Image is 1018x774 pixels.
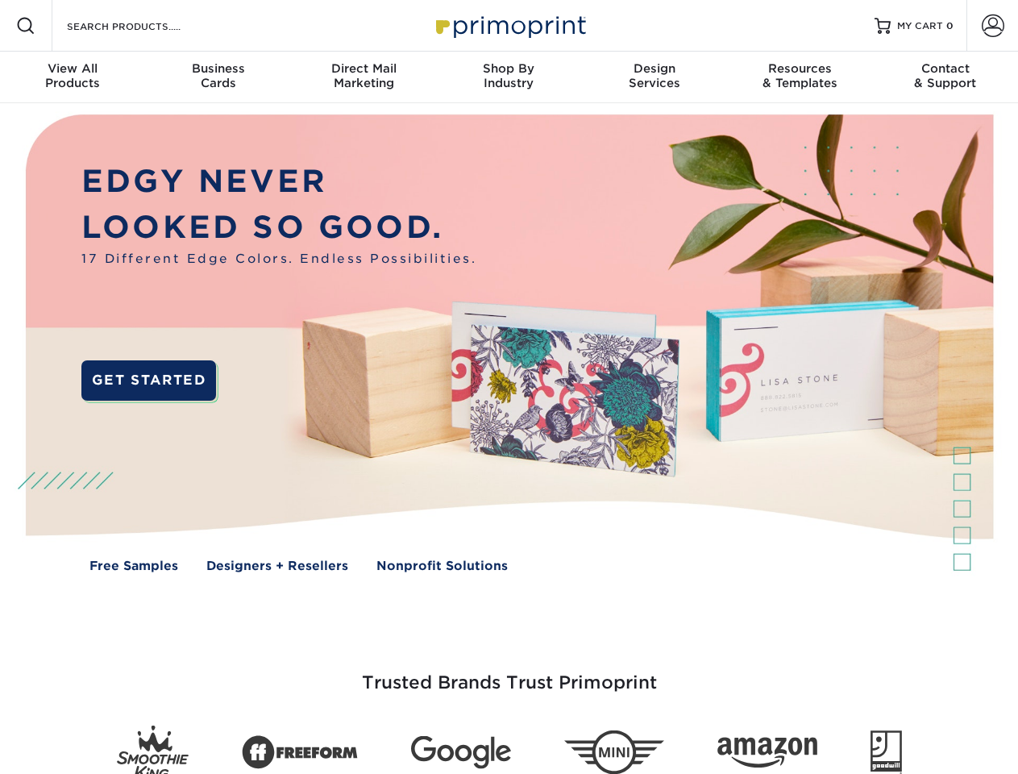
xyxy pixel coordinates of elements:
a: Shop ByIndustry [436,52,581,103]
img: Primoprint [429,8,590,43]
h3: Trusted Brands Trust Primoprint [38,634,981,713]
a: GET STARTED [81,360,216,401]
a: Free Samples [89,557,178,576]
a: Nonprofit Solutions [376,557,508,576]
img: Amazon [717,738,817,768]
span: Contact [873,61,1018,76]
span: Design [582,61,727,76]
img: Google [411,736,511,769]
span: Business [145,61,290,76]
a: Designers + Resellers [206,557,348,576]
div: Services [582,61,727,90]
p: LOOKED SO GOOD. [81,205,476,251]
a: DesignServices [582,52,727,103]
div: & Support [873,61,1018,90]
div: Marketing [291,61,436,90]
span: 0 [946,20,954,31]
a: BusinessCards [145,52,290,103]
a: Contact& Support [873,52,1018,103]
div: Cards [145,61,290,90]
div: & Templates [727,61,872,90]
div: Industry [436,61,581,90]
a: Direct MailMarketing [291,52,436,103]
span: Resources [727,61,872,76]
input: SEARCH PRODUCTS..... [65,16,222,35]
span: Direct Mail [291,61,436,76]
span: MY CART [897,19,943,33]
span: 17 Different Edge Colors. Endless Possibilities. [81,250,476,268]
span: Shop By [436,61,581,76]
img: Goodwill [870,730,902,774]
p: EDGY NEVER [81,159,476,205]
a: Resources& Templates [727,52,872,103]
